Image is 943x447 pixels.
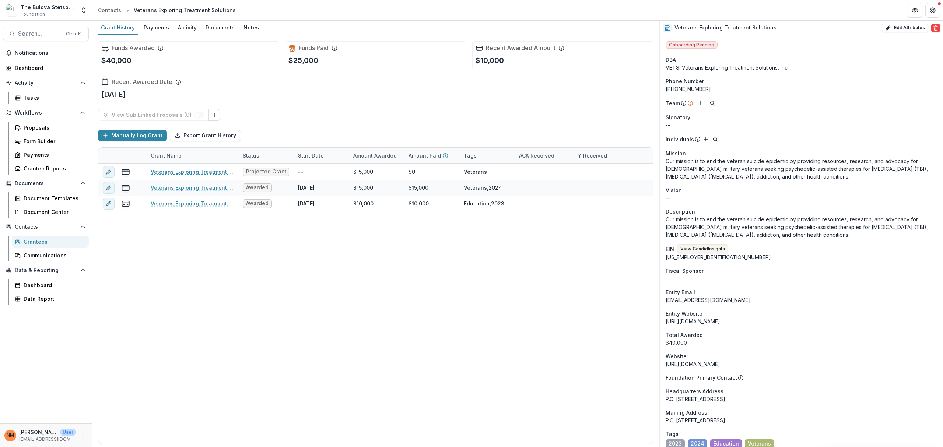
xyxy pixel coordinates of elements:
div: TY Received [570,148,625,163]
a: Grant History [98,21,138,35]
span: Search... [18,30,62,37]
span: Awarded [246,184,269,191]
img: The Bulova Stetson Fund [6,4,18,16]
button: edit [103,166,115,178]
a: Activity [175,21,200,35]
button: Open Documents [3,177,89,189]
div: Start Date [294,148,349,163]
span: Entity Website [666,310,702,317]
a: Payments [141,21,172,35]
div: $0 [409,168,415,176]
a: Form Builder [12,135,89,147]
div: Data Report [24,295,83,303]
div: Amount Paid [404,148,459,163]
span: Notifications [15,50,86,56]
span: Documents [15,180,77,187]
span: Mailing Address [666,409,707,416]
div: ACK received [515,148,570,163]
p: Team [666,99,680,107]
span: Vision [666,186,682,194]
a: Grantees [12,236,89,248]
a: Document Center [12,206,89,218]
span: DBA [666,56,676,64]
p: [DATE] [298,200,315,207]
h2: Funds Awarded [112,45,155,52]
span: Awarded [246,200,269,207]
div: Grantee Reports [24,165,83,172]
a: Data Report [12,293,89,305]
span: Signatory [666,113,690,121]
a: Documents [203,21,238,35]
button: Open Contacts [3,221,89,233]
a: Dashboard [3,62,89,74]
h2: Recent Awarded Amount [486,45,555,52]
div: P.O. [STREET_ADDRESS] [666,416,937,424]
p: Amount Paid [409,152,441,159]
button: Add [701,135,710,144]
p: $40,000 [101,55,132,66]
div: $10,000 [353,200,374,207]
button: Edit Attributes [882,24,928,32]
p: EIN [666,245,674,253]
p: $10,000 [476,55,504,66]
div: Ctrl + K [64,30,83,38]
a: Veterans Exploring Treatment Solutions - General Operating Support - 2024 [151,184,234,191]
div: Activity [175,22,200,33]
button: view-payments [121,168,130,176]
button: Export Grant History [170,130,241,141]
div: Dashboard [24,281,83,289]
button: Manually Log Grant [98,130,167,141]
h2: Recent Awarded Date [112,78,172,85]
div: Tags [459,148,515,163]
div: Dashboard [15,64,83,72]
div: Proposals [24,124,83,131]
div: Veterans,2024 [464,184,502,191]
button: Search [711,135,720,144]
div: Naomie Macena [7,433,14,438]
div: $15,000 [353,184,373,191]
p: [DATE] [101,89,126,100]
a: Document Templates [12,192,89,204]
div: Start Date [294,152,328,159]
p: User [60,429,76,436]
span: Projected Grants [246,169,286,175]
div: $40,000 [666,339,937,346]
div: P.O. [STREET_ADDRESS] [666,395,937,403]
p: [EMAIL_ADDRESS][DOMAIN_NAME] [19,436,76,443]
div: -- [666,275,937,282]
span: Entity Email [666,288,695,296]
button: View CandidInsights [677,244,728,253]
div: Notes [241,22,262,33]
div: [US_EMPLOYER_IDENTIFICATION_NUMBER] [666,253,937,261]
div: Status [238,148,294,163]
a: Proposals [12,122,89,134]
a: Tasks [12,92,89,104]
span: Mission [666,149,686,157]
button: view-payments [121,199,130,208]
div: Amount Awarded [349,148,404,163]
div: [EMAIL_ADDRESS][DOMAIN_NAME] [666,296,937,304]
a: Grantee Reports [12,162,89,175]
span: Activity [15,80,77,86]
button: Open entity switcher [78,3,89,18]
div: Amount Awarded [349,152,401,159]
p: -- [666,194,937,202]
p: Foundation Primary Contact [666,374,737,381]
div: Tags [459,152,481,159]
a: Communications [12,249,89,261]
span: Tags [666,430,679,438]
div: Payments [24,151,83,159]
span: Website [666,352,687,360]
h2: Veterans Exploring Treatment Solutions [674,25,777,31]
button: edit [103,182,115,194]
div: ACK received [515,152,559,159]
span: Workflows [15,110,77,116]
div: Status [238,152,264,159]
p: Individuals [666,135,694,143]
button: Search... [3,27,89,41]
div: Documents [203,22,238,33]
a: Contacts [95,5,124,15]
button: edit [103,198,115,210]
p: View Sub Linked Proposals ( 0 ) [112,112,194,118]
